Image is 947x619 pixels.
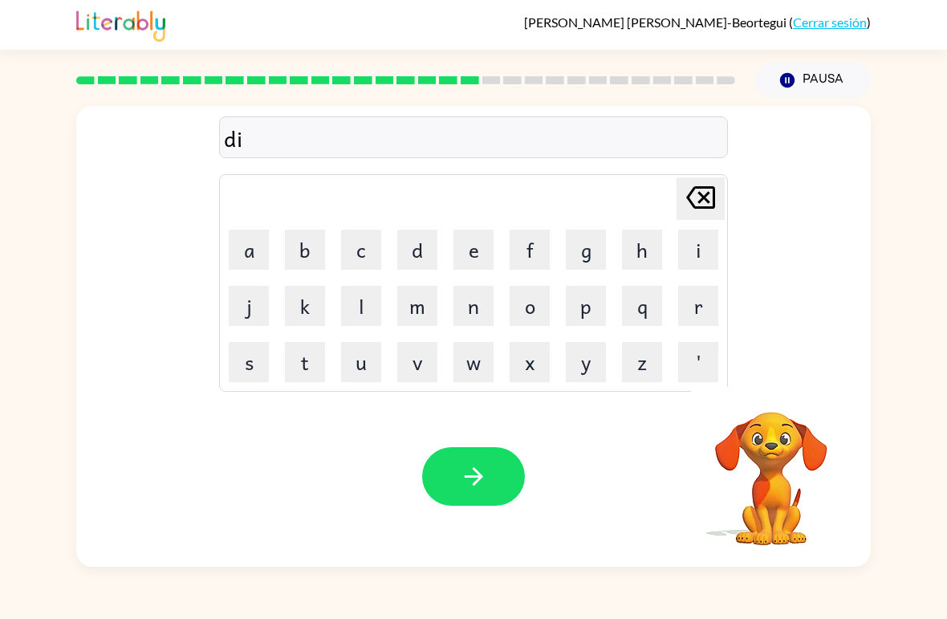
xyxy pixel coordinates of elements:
[285,286,325,326] button: k
[397,230,437,270] button: d
[397,342,437,382] button: v
[397,286,437,326] button: m
[510,342,550,382] button: x
[622,230,662,270] button: h
[524,14,789,30] span: [PERSON_NAME] [PERSON_NAME]-Beortegui
[341,286,381,326] button: l
[678,342,718,382] button: '
[341,230,381,270] button: c
[754,62,871,99] button: Pausa
[341,342,381,382] button: u
[453,286,494,326] button: n
[224,121,723,155] div: di
[453,342,494,382] button: w
[229,342,269,382] button: s
[793,14,867,30] a: Cerrar sesión
[622,342,662,382] button: z
[285,342,325,382] button: t
[229,286,269,326] button: j
[678,230,718,270] button: i
[510,230,550,270] button: f
[678,286,718,326] button: r
[622,286,662,326] button: q
[453,230,494,270] button: e
[285,230,325,270] button: b
[229,230,269,270] button: a
[76,6,165,42] img: Literably
[691,387,851,548] video: Tu navegador debe admitir la reproducción de archivos .mp4 para usar Literably. Intenta usar otro...
[566,230,606,270] button: g
[566,342,606,382] button: y
[566,286,606,326] button: p
[524,14,871,30] div: ( )
[510,286,550,326] button: o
